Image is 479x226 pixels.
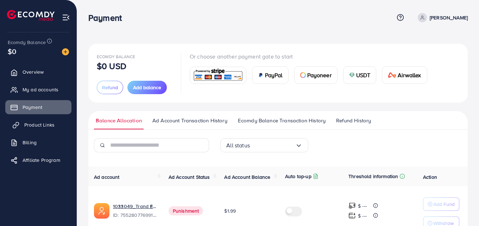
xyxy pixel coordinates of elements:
img: top-up amount [348,202,356,209]
a: My ad accounts [5,83,71,97]
span: ID: 7552807769917669384 [113,212,157,219]
p: [PERSON_NAME] [430,13,468,22]
a: card [190,67,246,84]
img: top-up amount [348,212,356,219]
span: All status [226,140,250,151]
span: Add balance [133,84,161,91]
p: $ --- [358,212,367,220]
span: Action [423,173,437,181]
span: Ad Account Status [169,173,210,181]
p: Or choose another payment gate to start [190,52,433,61]
p: $0 USD [97,62,126,70]
span: Billing [23,139,37,146]
span: Balance Allocation [96,117,142,124]
a: Product Links [5,118,71,132]
button: Refund [97,81,123,94]
button: Add balance [127,81,167,94]
span: Ecomdy Balance [97,54,135,60]
img: card [349,72,355,78]
span: Payment [23,104,42,111]
button: Add Fund [423,197,459,211]
span: Refund [102,84,118,91]
span: USDT [356,71,371,79]
a: Billing [5,135,71,149]
img: ic-ads-acc.e4c84228.svg [94,203,109,219]
span: Punishment [169,206,203,215]
p: $ --- [358,202,367,210]
img: card [300,72,306,78]
p: Threshold information [348,172,398,181]
img: image [62,48,69,55]
img: card [258,72,264,78]
a: [PERSON_NAME] [415,13,468,22]
span: Ad account [94,173,120,181]
a: Affiliate Program [5,153,71,167]
span: Affiliate Program [23,157,60,164]
div: <span class='underline'>1033049_Trand Era_1758525235875</span></br>7552807769917669384 [113,203,157,219]
a: cardAirwallex [382,66,427,84]
a: cardUSDT [343,66,377,84]
span: PayPal [265,71,283,79]
p: Auto top-up [285,172,311,181]
span: Ecomdy Balance [8,39,46,46]
img: card [388,72,396,78]
span: $1.99 [224,207,236,214]
span: Ad Account Balance [224,173,270,181]
img: logo [7,10,55,21]
img: card [192,68,244,83]
a: cardPayoneer [294,66,338,84]
a: cardPayPal [252,66,289,84]
span: $0 [8,46,16,56]
span: Product Links [24,121,55,128]
img: menu [62,13,70,22]
input: Search for option [250,140,295,151]
p: Add Fund [433,200,455,208]
div: Search for option [220,138,308,152]
span: Ecomdy Balance Transaction History [238,117,326,124]
span: Airwallex [398,71,421,79]
a: Payment [5,100,71,114]
span: Refund History [336,117,371,124]
span: My ad accounts [23,86,58,93]
h3: Payment [88,13,127,23]
span: Overview [23,68,44,75]
a: Overview [5,65,71,79]
iframe: Chat [449,194,474,221]
span: Ad Account Transaction History [152,117,227,124]
a: 1033049_Trand Era_1758525235875 [113,203,157,210]
span: Payoneer [307,71,332,79]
